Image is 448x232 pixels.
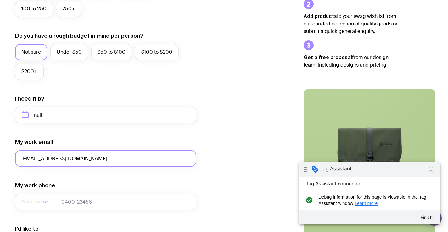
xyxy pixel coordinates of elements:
p: from our design team, including designs and pricing. [304,53,398,69]
label: I need it by [15,95,44,102]
a: Learn more [56,39,79,44]
label: $200+ [15,64,44,80]
label: My work phone [15,182,55,189]
strong: Get a free proposal [304,54,352,60]
i: check_circle [5,32,15,45]
span: Tag Assistant [22,4,53,10]
label: Under $50 [50,44,88,60]
input: Select a target date [15,107,196,123]
label: My work email [15,138,53,146]
i: Collapse debug badge [126,2,138,14]
label: $50 to $100 [91,44,132,60]
label: Not sure [15,44,47,60]
label: 100 to 250 [15,1,53,17]
input: Search for option [21,194,41,210]
p: to your swag wishlist from our curated collection of quality goods or submit a quick general enqu... [304,12,398,35]
span: Debug information for this page is viewable in the Tag Assistant window [20,32,131,45]
input: 0400123456 [55,194,196,210]
input: you@email.com [15,150,196,167]
div: Search for option [15,194,55,210]
label: Do you have a rough budget in mind per person? [15,32,143,40]
label: 250+ [56,1,81,17]
button: Finish [116,50,139,61]
label: $100 to $200 [135,44,179,60]
strong: Add products [304,13,337,19]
